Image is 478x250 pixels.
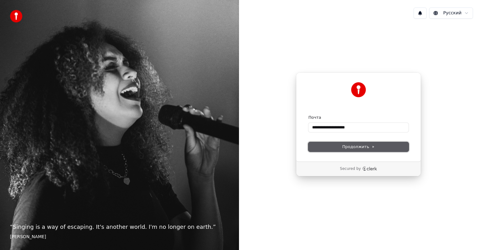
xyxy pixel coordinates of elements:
label: Почта [308,115,321,120]
a: Clerk logo [362,166,377,171]
img: Youka [351,82,366,97]
footer: [PERSON_NAME] [10,234,229,240]
span: Продолжить [342,144,375,150]
p: Secured by [340,166,361,171]
img: youka [10,10,22,22]
p: “ Singing is a way of escaping. It's another world. I'm no longer on earth. ” [10,223,229,231]
button: Продолжить [308,142,409,151]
